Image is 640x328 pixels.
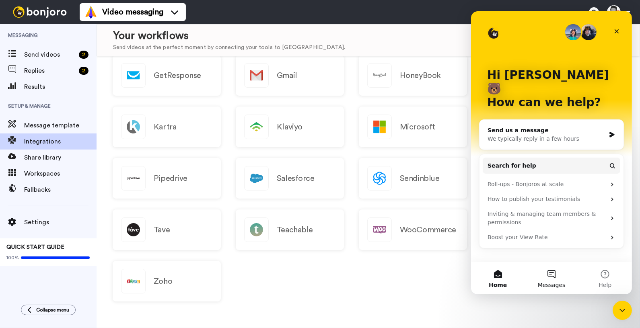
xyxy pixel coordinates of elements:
[359,209,467,250] a: WooCommerce
[368,218,391,242] img: logo_woocommerce.svg
[84,6,97,18] img: vm-color.svg
[24,82,97,92] span: Results
[245,166,268,190] img: logo_salesforce.svg
[21,305,76,315] button: Collapse menu
[400,225,456,234] h2: WooCommerce
[359,55,467,96] a: HoneyBook
[113,55,221,96] a: GetResponse
[24,217,97,227] span: Settings
[277,225,313,234] h2: Teachable
[400,71,441,80] h2: HoneyBook
[245,115,268,139] img: logo_klaviyo.svg
[471,11,632,294] iframe: Intercom live chat
[154,71,201,80] h2: GetResponse
[79,51,88,59] div: 2
[154,277,172,286] h2: Zoho
[236,55,344,96] a: Gmail
[245,218,268,242] img: logo_teachable.svg
[154,123,176,131] h2: Kartra
[121,218,145,242] img: logo_tave.svg
[121,115,145,139] img: logo_kartra.svg
[400,174,439,183] h2: Sendinblue
[154,225,170,234] h2: Tave
[121,269,145,293] img: logo_zoho.svg
[113,29,345,43] div: Your workflows
[359,107,467,147] a: Microsoft
[368,64,391,87] img: logo_honeybook.svg
[24,137,97,146] span: Integrations
[113,43,345,52] div: Send videos at the perfect moment by connecting your tools to [GEOGRAPHIC_DATA].
[245,64,268,87] img: logo_gmail.svg
[6,244,64,250] span: QUICK START GUIDE
[277,71,297,80] h2: Gmail
[24,185,97,195] span: Fallbacks
[113,107,221,147] a: Kartra
[24,169,97,178] span: Workspaces
[10,6,70,18] img: bj-logo-header-white.svg
[24,121,97,130] span: Message template
[24,50,76,59] span: Send videos
[236,209,344,250] a: Teachable
[154,174,187,183] h2: Pipedrive
[613,301,632,320] iframe: Intercom live chat
[368,166,391,190] img: logo_sendinblue.svg
[359,158,467,199] a: Sendinblue
[24,153,97,162] span: Share library
[121,64,145,87] img: logo_getresponse.svg
[36,307,69,313] span: Collapse menu
[400,123,435,131] h2: Microsoft
[277,174,314,183] h2: Salesforce
[24,66,76,76] span: Replies
[236,107,344,147] a: Klaviyo
[6,254,19,261] span: 100%
[113,261,221,301] a: Zoho
[121,166,145,190] img: logo_pipedrive.svg
[113,158,221,199] a: Pipedrive
[113,209,221,250] a: Tave
[236,158,344,199] a: Salesforce
[277,123,303,131] h2: Klaviyo
[368,115,391,139] img: logo_microsoft.svg
[79,67,88,75] div: 2
[102,6,163,18] span: Video messaging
